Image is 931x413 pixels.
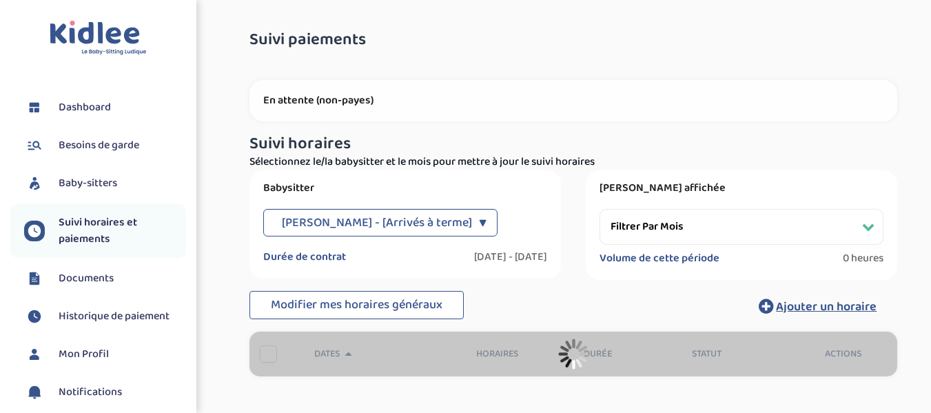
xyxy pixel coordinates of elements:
[24,173,186,194] a: Baby-sitters
[24,214,186,248] a: Suivi horaires et paiements
[271,295,442,314] span: Modifier mes horaires généraux
[24,173,45,194] img: babysitters.svg
[249,154,897,170] p: Sélectionnez le/la babysitter et le mois pour mettre à jour le suivi horaires
[59,99,111,116] span: Dashboard
[24,268,45,289] img: documents.svg
[843,252,883,265] span: 0 heures
[776,297,877,316] span: Ajouter un horaire
[600,252,719,265] label: Volume de cette période
[59,270,114,287] span: Documents
[24,135,45,156] img: besoin.svg
[474,250,547,264] label: [DATE] - [DATE]
[59,384,122,401] span: Notifications
[558,339,589,370] img: loader_sticker.gif
[59,137,139,154] span: Besoins de garde
[263,181,547,195] label: Babysitter
[24,97,186,118] a: Dashboard
[24,306,186,327] a: Historique de paiement
[24,221,45,241] img: suivihoraire.svg
[24,344,186,365] a: Mon Profil
[249,291,464,320] button: Modifier mes horaires généraux
[50,21,147,56] img: logo.svg
[24,97,45,118] img: dashboard.svg
[249,135,897,153] h3: Suivi horaires
[59,346,109,363] span: Mon Profil
[282,209,472,236] span: [PERSON_NAME] - [Arrivés à terme]
[600,181,883,195] label: [PERSON_NAME] affichée
[479,209,487,236] div: ▼
[263,250,346,264] label: Durée de contrat
[24,268,186,289] a: Documents
[24,135,186,156] a: Besoins de garde
[24,306,45,327] img: suivihoraire.svg
[24,382,45,403] img: notification.svg
[738,291,897,321] button: Ajouter un horaire
[59,214,186,248] span: Suivi horaires et paiements
[24,382,186,403] a: Notifications
[24,344,45,365] img: profil.svg
[59,308,170,325] span: Historique de paiement
[249,31,366,49] span: Suivi paiements
[263,94,883,108] p: En attente (non-payes)
[59,175,117,192] span: Baby-sitters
